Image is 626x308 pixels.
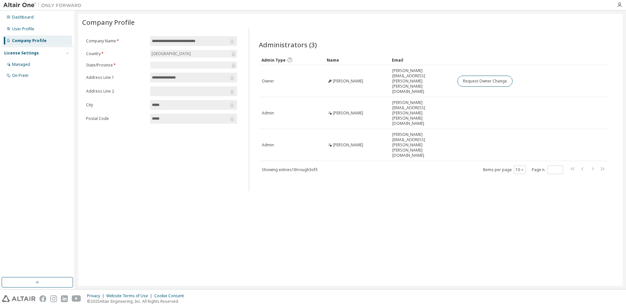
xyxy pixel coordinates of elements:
span: Admin [262,142,274,148]
span: Owner [262,79,274,84]
label: Address Line 2 [86,89,146,94]
p: © 2025 Altair Engineering, Inc. All Rights Reserved. [87,299,188,304]
span: Admin Type [261,57,286,63]
div: Dashboard [12,15,34,20]
div: Managed [12,62,30,67]
button: 10 [515,167,524,172]
span: [PERSON_NAME] [333,79,363,84]
img: instagram.svg [50,295,57,302]
img: Altair One [3,2,85,8]
span: Administrators (3) [259,40,317,49]
label: Company Name [86,38,146,44]
div: Email [392,55,452,65]
span: [PERSON_NAME][EMAIL_ADDRESS][PERSON_NAME][PERSON_NAME][DOMAIN_NAME] [392,100,452,126]
div: Name [327,55,387,65]
span: [PERSON_NAME] [333,142,363,148]
img: linkedin.svg [61,295,68,302]
div: Privacy [87,293,106,299]
img: altair_logo.svg [2,295,36,302]
span: Company Profile [82,18,135,27]
label: Country [86,51,146,56]
div: User Profile [12,26,34,32]
div: Website Terms of Use [106,293,154,299]
span: [PERSON_NAME][EMAIL_ADDRESS][PERSON_NAME][PERSON_NAME][DOMAIN_NAME] [392,132,452,158]
span: [PERSON_NAME] [333,110,363,116]
label: Postal Code [86,116,146,121]
div: License Settings [4,51,39,56]
button: Request Owner Change [457,76,513,87]
label: City [86,102,146,108]
div: [GEOGRAPHIC_DATA] [151,50,192,57]
span: Items per page [483,166,526,174]
span: Admin [262,110,274,116]
label: Address Line 1 [86,75,146,80]
span: Showing entries 1 through 3 of 3 [262,167,318,172]
div: Cookie Consent [154,293,188,299]
img: youtube.svg [72,295,81,302]
div: Company Profile [12,38,47,43]
span: Page n. [532,166,563,174]
span: [PERSON_NAME][EMAIL_ADDRESS][PERSON_NAME][PERSON_NAME][DOMAIN_NAME] [392,68,452,94]
div: On Prem [12,73,28,78]
div: [GEOGRAPHIC_DATA] [150,50,237,58]
label: State/Province [86,63,146,68]
img: facebook.svg [39,295,46,302]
